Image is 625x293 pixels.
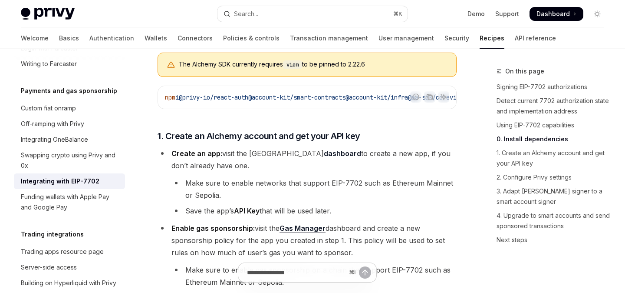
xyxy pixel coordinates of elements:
[497,94,611,118] a: Detect current 7702 authorization state and implementation address
[21,150,120,171] div: Swapping crypto using Privy and 0x
[59,28,79,49] a: Basics
[345,93,408,101] span: @account-kit/infra
[497,233,611,247] a: Next steps
[497,118,611,132] a: Using EIP-7702 capabilities
[497,209,611,233] a: 4. Upgrade to smart accounts and send sponsored transactions
[324,149,361,158] a: dashboard
[21,262,77,273] div: Server-side access
[444,28,469,49] a: Security
[14,100,125,116] a: Custom fiat onramp
[21,28,49,49] a: Welcome
[178,28,213,49] a: Connectors
[280,224,326,233] a: Gas Manager
[145,28,167,49] a: Wallets
[171,205,457,217] li: Save the app’s that will be used later.
[450,93,488,101] span: viem@2.22.6
[290,28,368,49] a: Transaction management
[21,103,76,113] div: Custom fiat onramp
[179,93,248,101] span: @privy-io/react-auth
[497,132,611,146] a: 0. Install dependencies
[21,229,84,240] h5: Trading integrations
[408,93,450,101] span: @aa-sdk/core
[497,170,611,184] a: 2. Configure Privy settings
[438,91,449,103] button: Ask AI
[158,130,360,142] span: 1. Create an Alchemy account and get your API key
[410,91,421,103] button: Report incorrect code
[21,119,84,129] div: Off-ramping with Privy
[21,59,77,69] div: Writing to Farcaster
[14,275,125,291] a: Building on Hyperliquid with Privy
[14,132,125,147] a: Integrating OneBalance
[171,149,222,158] strong: Create an app:
[179,60,447,70] div: The Alchemy SDK currently requires to be pinned to 2.22.6
[165,93,175,101] span: npm
[495,10,519,18] a: Support
[21,8,75,20] img: light logo
[21,134,88,145] div: Integrating OneBalance
[175,93,179,101] span: i
[14,147,125,173] a: Swapping crypto using Privy and 0x
[515,28,556,49] a: API reference
[14,244,125,260] a: Trading apps resource page
[14,116,125,132] a: Off-ramping with Privy
[21,278,116,288] div: Building on Hyperliquid with Privy
[234,206,260,215] strong: API Key
[424,91,435,103] button: Copy the contents from the code block
[217,6,407,22] button: Open search
[171,177,457,201] li: Make sure to enable networks that support EIP-7702 such as Ethereum Mainnet or Sepolia.
[393,10,402,17] span: ⌘ K
[234,9,258,19] div: Search...
[89,28,134,49] a: Authentication
[497,184,611,209] a: 3. Adapt [PERSON_NAME] signer to a smart account signer
[505,66,544,77] span: On this page
[14,56,125,72] a: Writing to Farcaster
[223,28,280,49] a: Policies & controls
[21,246,104,257] div: Trading apps resource page
[167,61,175,70] svg: Warning
[467,10,485,18] a: Demo
[171,224,445,257] span: visit the dashboard and create a new sponsorship policy for the app you created in step 1. This p...
[497,146,611,170] a: 1. Create an Alchemy account and get your API key
[283,60,302,69] code: viem
[14,189,125,215] a: Funding wallets with Apple Pay and Google Pay
[359,266,371,279] button: Send message
[590,7,604,21] button: Toggle dark mode
[248,93,345,101] span: @account-kit/smart-contracts
[14,260,125,275] a: Server-side access
[247,263,345,282] input: Ask a question...
[171,224,255,233] strong: Enable gas sponsorship:
[14,173,125,189] a: Integrating with EIP-7702
[171,149,451,170] span: visit the [GEOGRAPHIC_DATA] to create a new app, if you don’t already have one.
[497,80,611,94] a: Signing EIP-7702 authorizations
[21,176,99,186] div: Integrating with EIP-7702
[21,86,117,96] h5: Payments and gas sponsorship
[21,192,120,213] div: Funding wallets with Apple Pay and Google Pay
[378,28,434,49] a: User management
[530,7,583,21] a: Dashboard
[480,28,504,49] a: Recipes
[536,10,570,18] span: Dashboard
